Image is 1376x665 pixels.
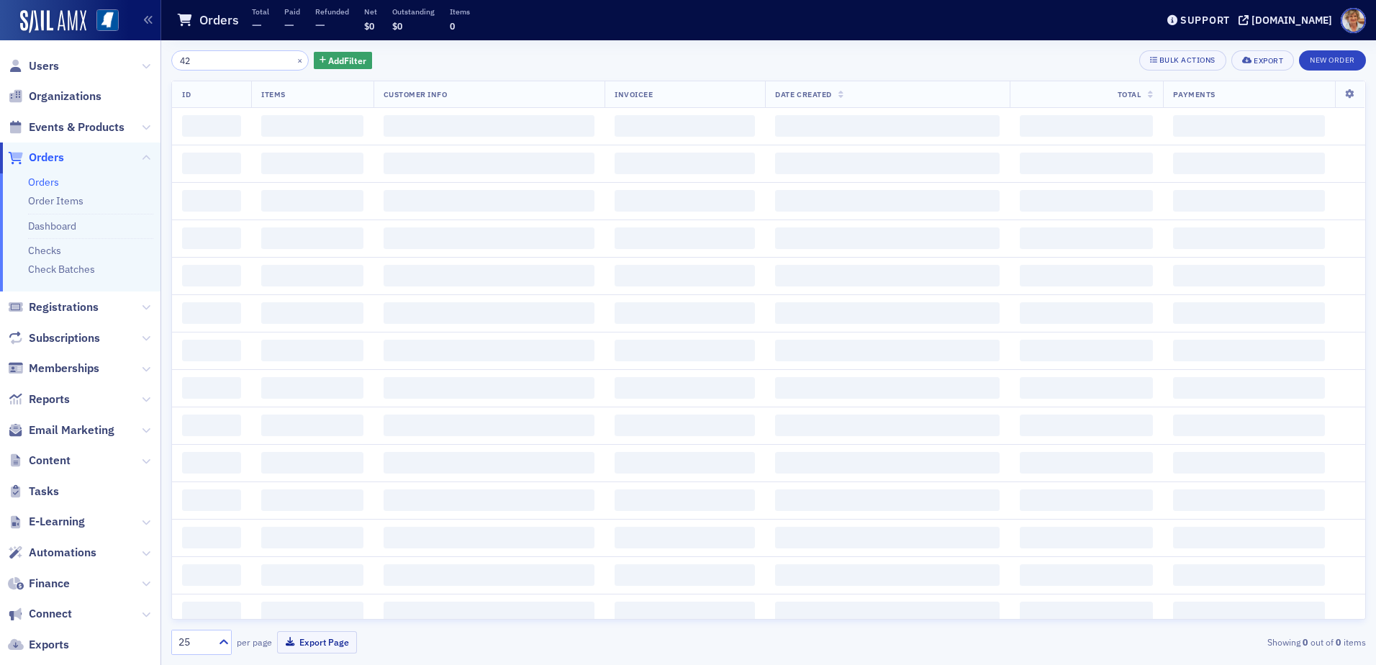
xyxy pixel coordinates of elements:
span: ‌ [182,153,241,174]
span: ‌ [1020,153,1154,174]
span: ‌ [182,377,241,399]
button: × [294,53,307,66]
img: SailAMX [96,9,119,32]
span: ‌ [182,115,241,137]
span: ‌ [182,265,241,286]
span: ‌ [261,564,363,586]
span: ‌ [384,602,594,623]
span: ‌ [261,527,363,548]
span: ‌ [384,452,594,474]
span: ‌ [261,340,363,361]
span: ‌ [384,340,594,361]
span: Email Marketing [29,422,114,438]
button: Export [1231,50,1294,71]
a: Automations [8,545,96,561]
span: — [315,17,325,33]
span: ‌ [261,452,363,474]
span: ‌ [775,489,999,511]
span: ‌ [261,265,363,286]
img: SailAMX [20,10,86,33]
span: ‌ [1173,452,1325,474]
p: Refunded [315,6,349,17]
span: Reports [29,392,70,407]
span: ‌ [615,564,755,586]
span: — [284,17,294,33]
span: ‌ [1020,302,1154,324]
span: ‌ [1020,227,1154,249]
strong: 0 [1300,635,1311,648]
span: ‌ [384,153,594,174]
span: ‌ [384,190,594,212]
div: [DOMAIN_NAME] [1251,14,1332,27]
label: per page [237,635,272,648]
span: ‌ [261,302,363,324]
span: ID [182,89,191,99]
span: Registrations [29,299,99,315]
span: ‌ [261,153,363,174]
input: Search… [171,50,309,71]
p: Items [450,6,470,17]
span: Exports [29,637,69,653]
a: Email Marketing [8,422,114,438]
span: ‌ [1020,265,1154,286]
span: ‌ [1173,564,1325,586]
span: ‌ [775,153,999,174]
span: ‌ [615,115,755,137]
a: Content [8,453,71,469]
span: ‌ [1020,527,1154,548]
span: Items [261,89,286,99]
a: Finance [8,576,70,592]
span: ‌ [1173,489,1325,511]
span: ‌ [1173,153,1325,174]
span: Content [29,453,71,469]
span: ‌ [615,452,755,474]
span: ‌ [182,602,241,623]
span: ‌ [1020,452,1154,474]
span: ‌ [261,227,363,249]
h1: Orders [199,12,239,29]
span: ‌ [1020,190,1154,212]
button: New Order [1299,50,1366,71]
span: ‌ [1173,227,1325,249]
span: ‌ [182,527,241,548]
span: ‌ [1173,602,1325,623]
span: ‌ [615,302,755,324]
span: $0 [364,20,374,32]
span: ‌ [384,302,594,324]
div: Export [1254,57,1283,65]
strong: 0 [1334,635,1344,648]
span: ‌ [1020,564,1154,586]
div: Support [1180,14,1230,27]
span: Tasks [29,484,59,499]
p: Net [364,6,377,17]
span: ‌ [384,527,594,548]
span: Subscriptions [29,330,100,346]
a: Tasks [8,484,59,499]
span: Finance [29,576,70,592]
span: ‌ [384,415,594,436]
span: Orders [29,150,64,166]
button: [DOMAIN_NAME] [1239,15,1337,25]
span: ‌ [182,564,241,586]
span: ‌ [182,340,241,361]
a: New Order [1299,53,1366,65]
a: Dashboard [28,220,76,232]
a: Orders [8,150,64,166]
span: ‌ [261,190,363,212]
span: ‌ [261,415,363,436]
span: ‌ [615,377,755,399]
button: AddFilter [314,52,373,70]
span: Events & Products [29,119,125,135]
span: ‌ [775,452,999,474]
span: Memberships [29,361,99,376]
div: Showing out of items [978,635,1366,648]
span: ‌ [384,489,594,511]
a: Exports [8,637,69,653]
span: ‌ [775,527,999,548]
a: Orders [28,176,59,189]
a: Users [8,58,59,74]
a: E-Learning [8,514,85,530]
span: ‌ [1173,190,1325,212]
span: ‌ [1173,265,1325,286]
span: ‌ [384,377,594,399]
